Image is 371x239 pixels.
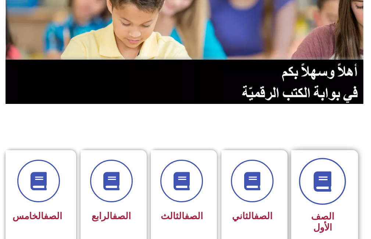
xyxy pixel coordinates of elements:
span: الثاني [232,211,272,221]
a: الصف [185,211,203,221]
span: الصف الأول [311,211,334,233]
a: الصف [254,211,272,221]
a: الصف [113,211,131,221]
a: الصف [44,211,62,221]
span: الثالث [161,211,203,221]
span: الخامس [13,211,62,221]
span: الرابع [92,211,131,221]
